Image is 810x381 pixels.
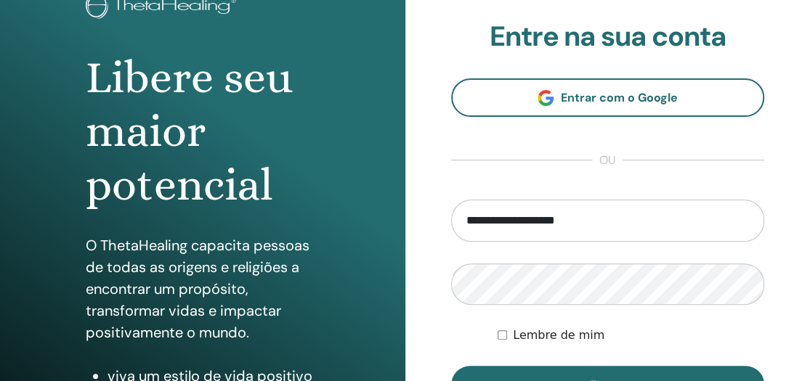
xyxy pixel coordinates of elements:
[86,236,309,342] font: O ThetaHealing capacita pessoas de todas as origens e religiões a encontrar um propósito, transfo...
[498,327,764,344] div: Mantenha-me autenticado indefinidamente ou até que eu faça logout manualmente
[451,78,765,117] a: Entrar com o Google
[561,90,678,105] font: Entrar com o Google
[599,152,615,168] font: ou
[489,18,726,54] font: Entre na sua conta
[86,52,293,211] font: Libere seu maior potencial
[513,328,604,342] font: Lembre de mim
